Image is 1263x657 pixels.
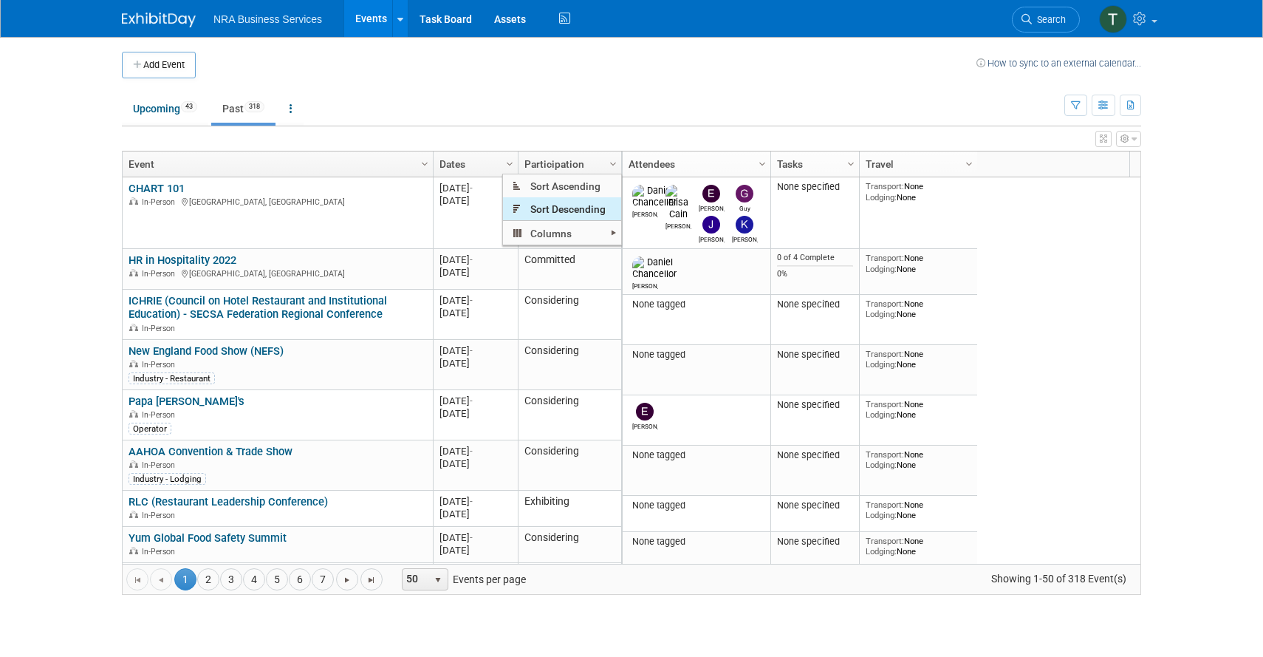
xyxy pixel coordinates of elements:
span: - [470,446,473,457]
div: None tagged [629,500,765,511]
div: Kay Allen [732,234,758,243]
a: Go to the first page [126,568,148,590]
span: Go to the next page [341,574,353,586]
span: NRA Business Services [213,13,322,25]
div: Daniel Chancellor [632,280,658,290]
div: 0% [777,269,854,279]
div: [DATE] [439,307,511,319]
a: 6 [289,568,311,590]
span: Search [1032,14,1066,25]
span: Transport: [866,181,904,191]
div: Daniel Chancellor [632,208,658,218]
div: [DATE] [439,253,511,266]
img: Daniel Chancellor [632,185,677,208]
div: None None [866,181,972,202]
a: Search [1012,7,1080,33]
td: Considering [518,563,621,599]
div: [DATE] [439,508,511,520]
img: Elizabeth Rice [636,403,654,421]
span: Lodging: [866,309,897,319]
a: Dates [439,152,508,177]
img: In-Person Event [129,460,138,468]
a: Column Settings [502,152,518,174]
span: In-Person [142,547,179,556]
div: [DATE] [439,544,511,556]
div: [GEOGRAPHIC_DATA], [GEOGRAPHIC_DATA] [129,195,426,208]
span: Transport: [866,500,904,510]
a: 4 [243,568,265,590]
span: Transport: [866,449,904,460]
a: Go to the next page [336,568,358,590]
a: CHART 101 [129,182,185,195]
a: 5 [266,568,288,590]
span: Lodging: [866,192,897,202]
div: None specified [777,181,854,193]
div: [DATE] [439,495,511,508]
div: None None [866,536,972,557]
span: - [470,183,473,194]
a: AAHOA Convention & Trade Show [129,445,292,458]
div: [DATE] [439,445,511,457]
span: In-Person [142,360,179,370]
span: Transport: [866,253,904,263]
img: Jennifer Bonilla [702,216,720,234]
span: Sort Descending [503,197,621,220]
div: None specified [777,349,854,361]
span: Events per page [383,568,541,590]
div: Industry - Restaurant [129,372,215,384]
a: Past318 [211,95,275,123]
a: Column Settings [417,152,434,174]
div: Elizabeth Rice [632,421,658,430]
a: Column Settings [606,152,622,174]
div: None tagged [629,449,765,461]
div: Guy Weaver [732,202,758,212]
span: Sort Ascending [503,174,621,197]
img: Elizabeth Rice [702,185,720,202]
div: None specified [777,299,854,310]
span: Lodging: [866,546,897,556]
div: None tagged [629,536,765,548]
span: Column Settings [963,158,975,170]
span: Column Settings [504,158,516,170]
img: In-Person Event [129,324,138,331]
td: Considering [518,290,621,340]
td: Considering [518,527,621,563]
div: None None [866,449,972,471]
a: Travel [866,152,968,177]
div: [DATE] [439,344,511,357]
div: None None [866,253,972,274]
div: [DATE] [439,531,511,544]
div: None tagged [629,299,765,310]
span: In-Person [142,324,179,333]
span: Column Settings [419,158,431,170]
span: 50 [403,569,428,590]
img: In-Person Event [129,269,138,276]
span: Transport: [866,349,904,359]
a: Papa [PERSON_NAME]'s [129,395,244,408]
img: In-Person Event [129,360,138,367]
img: ExhibitDay [122,13,196,27]
img: Daniel Chancellor [632,256,677,280]
a: Attendees [629,152,761,177]
div: None specified [777,536,854,548]
div: None specified [777,500,854,511]
a: 2 [197,568,219,590]
div: None tagged [629,349,765,361]
span: Column Settings [607,158,619,170]
span: Transport: [866,299,904,309]
div: None None [866,399,972,421]
span: - [470,254,473,265]
td: Considering [518,340,621,390]
span: Lodging: [866,409,897,420]
a: Go to the previous page [150,568,172,590]
div: None None [866,299,972,320]
span: Transport: [866,399,904,409]
span: In-Person [142,511,179,520]
span: Transport: [866,536,904,546]
td: Committed [518,249,621,290]
img: In-Person Event [129,511,138,518]
div: [DATE] [439,294,511,307]
span: Lodging: [866,510,897,520]
span: - [470,345,473,356]
span: Column Settings [845,158,857,170]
